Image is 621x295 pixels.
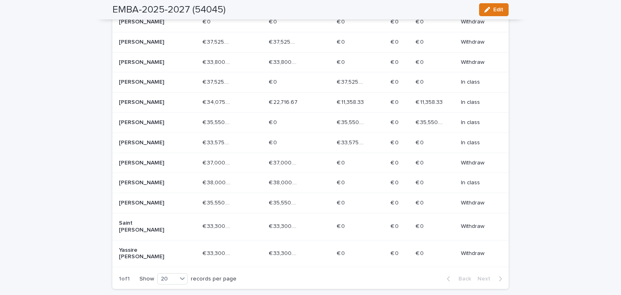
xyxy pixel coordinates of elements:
[337,198,346,206] p: € 0
[477,276,495,282] span: Next
[119,99,177,106] p: [PERSON_NAME]
[461,250,496,257] p: Withdraw
[337,249,346,257] p: € 0
[119,79,177,86] p: [PERSON_NAME]
[119,179,177,186] p: [PERSON_NAME]
[391,37,400,46] p: € 0
[461,179,496,186] p: In class
[337,118,367,126] p: € 35,550.00
[416,17,425,25] p: € 0
[461,19,496,25] p: Withdraw
[461,139,496,146] p: In class
[119,19,177,25] p: [PERSON_NAME]
[269,37,299,46] p: € 37,525.00
[112,213,509,240] tr: Saint [PERSON_NAME]€ 33,300.00€ 33,300.00 € 33,300.00€ 33,300.00 € 0€ 0 € 0€ 0 € 0€ 0 Withdraw
[112,173,509,193] tr: [PERSON_NAME]€ 38,000.00€ 38,000.00 € 38,000.00€ 38,000.00 € 0€ 0 € 0€ 0 € 0€ 0 In class
[416,158,425,166] p: € 0
[416,77,425,86] p: € 0
[391,198,400,206] p: € 0
[337,158,346,166] p: € 0
[337,57,346,66] p: € 0
[203,118,233,126] p: € 35,550.00
[139,276,154,282] p: Show
[112,72,509,93] tr: [PERSON_NAME]€ 37,525.00€ 37,525.00 € 0€ 0 € 37,525.00€ 37,525.00 € 0€ 0 € 0€ 0 In class
[416,178,425,186] p: € 0
[269,198,299,206] p: € 35,550.00
[203,17,212,25] p: € 0
[391,249,400,257] p: € 0
[203,97,233,106] p: € 34,075.00
[461,223,496,230] p: Withdraw
[269,57,299,66] p: € 33,800.00
[416,57,425,66] p: € 0
[112,193,509,213] tr: [PERSON_NAME]€ 35,550.00€ 35,550.00 € 35,550.00€ 35,550.00 € 0€ 0 € 0€ 0 € 0€ 0 Withdraw
[416,97,444,106] p: € 11,358.33
[337,77,367,86] p: € 37,525.00
[416,198,425,206] p: € 0
[461,79,496,86] p: In class
[479,3,509,16] button: Edit
[191,276,237,282] p: records per page
[416,221,425,230] p: € 0
[461,119,496,126] p: In class
[391,57,400,66] p: € 0
[461,160,496,166] p: Withdraw
[119,160,177,166] p: [PERSON_NAME]
[269,118,279,126] p: € 0
[269,97,299,106] p: € 22,716.67
[269,138,279,146] p: € 0
[119,39,177,46] p: [PERSON_NAME]
[337,97,365,106] p: € 11,358.33
[119,119,177,126] p: [PERSON_NAME]
[203,138,233,146] p: € 33,575.00
[391,158,400,166] p: € 0
[269,178,299,186] p: € 38,000.00
[416,138,425,146] p: € 0
[112,32,509,52] tr: [PERSON_NAME]€ 37,525.00€ 37,525.00 € 37,525.00€ 37,525.00 € 0€ 0 € 0€ 0 € 0€ 0 Withdraw
[203,158,233,166] p: € 37,000.00
[337,178,346,186] p: € 0
[461,39,496,46] p: Withdraw
[337,37,346,46] p: € 0
[391,178,400,186] p: € 0
[391,97,400,106] p: € 0
[112,133,509,153] tr: [PERSON_NAME]€ 33,575.00€ 33,575.00 € 0€ 0 € 33,575.00€ 33,575.00 € 0€ 0 € 0€ 0 In class
[461,59,496,66] p: Withdraw
[119,247,177,261] p: Yassire [PERSON_NAME]
[269,158,299,166] p: € 37,000.00
[119,200,177,206] p: [PERSON_NAME]
[493,7,503,13] span: Edit
[203,198,233,206] p: € 35,550.00
[112,4,226,16] h2: EMBA-2025-2027 (54045)
[158,275,177,283] div: 20
[203,249,233,257] p: € 33,300.00
[203,221,233,230] p: € 33,300.00
[203,77,233,86] p: € 37,525.00
[269,249,299,257] p: € 33,300.00
[112,240,509,267] tr: Yassire [PERSON_NAME]€ 33,300.00€ 33,300.00 € 33,300.00€ 33,300.00 € 0€ 0 € 0€ 0 € 0€ 0 Withdraw
[337,138,367,146] p: € 33,575.00
[391,221,400,230] p: € 0
[337,221,346,230] p: € 0
[391,138,400,146] p: € 0
[119,220,177,234] p: Saint [PERSON_NAME]
[416,118,446,126] p: € 35,550.00
[119,139,177,146] p: [PERSON_NAME]
[337,17,346,25] p: € 0
[269,221,299,230] p: € 33,300.00
[112,52,509,72] tr: [PERSON_NAME]€ 33,800.00€ 33,800.00 € 33,800.00€ 33,800.00 € 0€ 0 € 0€ 0 € 0€ 0 Withdraw
[112,12,509,32] tr: [PERSON_NAME]€ 0€ 0 € 0€ 0 € 0€ 0 € 0€ 0 € 0€ 0 Withdraw
[203,57,233,66] p: € 33,800.00
[440,275,474,282] button: Back
[416,37,425,46] p: € 0
[203,178,233,186] p: € 38,000.00
[391,118,400,126] p: € 0
[119,59,177,66] p: [PERSON_NAME]
[203,37,233,46] p: € 37,525.00
[461,99,496,106] p: In class
[391,17,400,25] p: € 0
[474,275,509,282] button: Next
[112,112,509,133] tr: [PERSON_NAME]€ 35,550.00€ 35,550.00 € 0€ 0 € 35,550.00€ 35,550.00 € 0€ 0 € 35,550.00€ 35,550.00 I...
[454,276,471,282] span: Back
[416,249,425,257] p: € 0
